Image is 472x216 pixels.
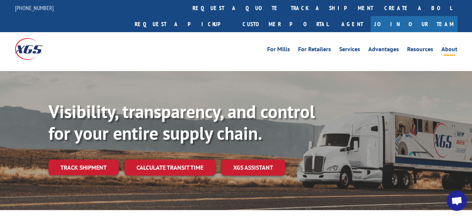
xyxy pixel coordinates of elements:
[371,16,457,32] a: Join Our Team
[334,16,371,32] a: Agent
[447,191,467,211] div: Open chat
[15,4,54,12] a: [PHONE_NUMBER]
[267,46,290,55] a: For Mills
[298,46,331,55] a: For Retailers
[49,100,315,145] b: Visibility, transparency, and control for your entire supply chain.
[129,16,237,32] a: Request a pickup
[125,160,215,176] a: Calculate transit time
[368,46,399,55] a: Advantages
[407,46,433,55] a: Resources
[221,160,285,176] a: XGS ASSISTANT
[237,16,334,32] a: Customer Portal
[49,160,119,175] a: Track shipment
[339,46,360,55] a: Services
[441,46,457,55] a: About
